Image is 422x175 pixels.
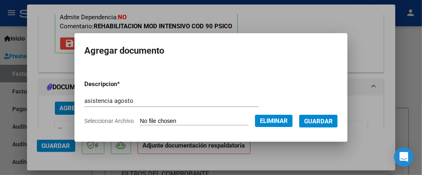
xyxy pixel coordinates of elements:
[255,115,293,127] button: Eliminar
[84,43,338,59] h2: Agregar documento
[299,115,338,127] button: Guardar
[260,117,288,125] span: Eliminar
[394,147,414,167] div: Open Intercom Messenger
[84,80,160,89] p: Descripcion
[304,118,333,125] span: Guardar
[84,118,134,124] span: Seleccionar Archivo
